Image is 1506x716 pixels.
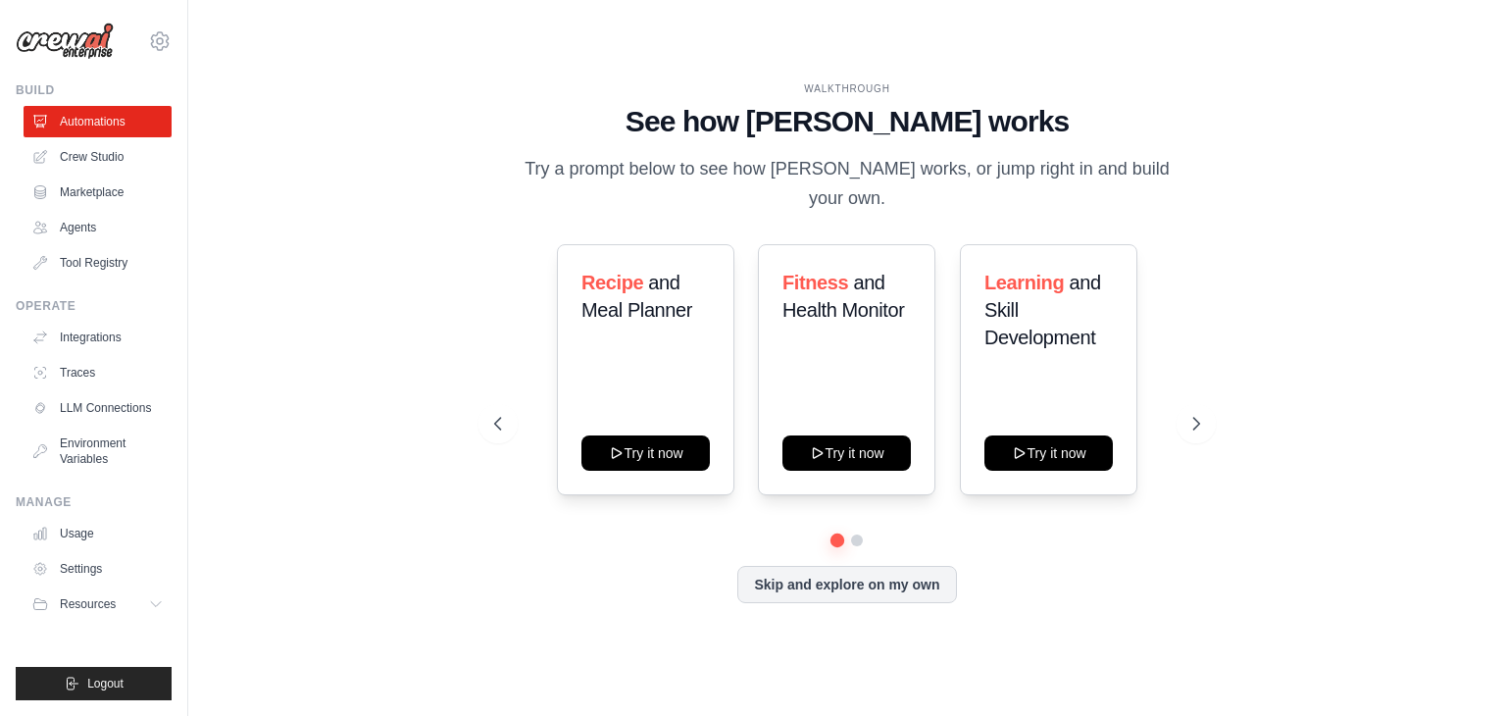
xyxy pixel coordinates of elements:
button: Skip and explore on my own [737,566,956,603]
span: and Health Monitor [782,272,904,321]
button: Resources [24,588,172,620]
a: Agents [24,212,172,243]
button: Logout [16,667,172,700]
button: Try it now [984,435,1113,471]
a: Environment Variables [24,428,172,475]
span: Logout [87,676,124,691]
a: Crew Studio [24,141,172,173]
div: Build [16,82,172,98]
span: Resources [60,596,116,612]
a: Automations [24,106,172,137]
div: WALKTHROUGH [494,81,1200,96]
a: Tool Registry [24,247,172,279]
span: and Skill Development [984,272,1101,348]
a: Usage [24,518,172,549]
a: Settings [24,553,172,585]
a: Traces [24,357,172,388]
button: Try it now [581,435,710,471]
iframe: Chat Widget [1408,622,1506,716]
a: Integrations [24,322,172,353]
h1: See how [PERSON_NAME] works [494,104,1200,139]
img: Logo [16,23,114,60]
a: LLM Connections [24,392,172,424]
button: Try it now [782,435,911,471]
div: Manage [16,494,172,510]
span: Fitness [782,272,848,293]
p: Try a prompt below to see how [PERSON_NAME] works, or jump right in and build your own. [518,155,1177,213]
span: and Meal Planner [581,272,692,321]
span: Learning [984,272,1064,293]
div: Operate [16,298,172,314]
a: Marketplace [24,177,172,208]
span: Recipe [581,272,643,293]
